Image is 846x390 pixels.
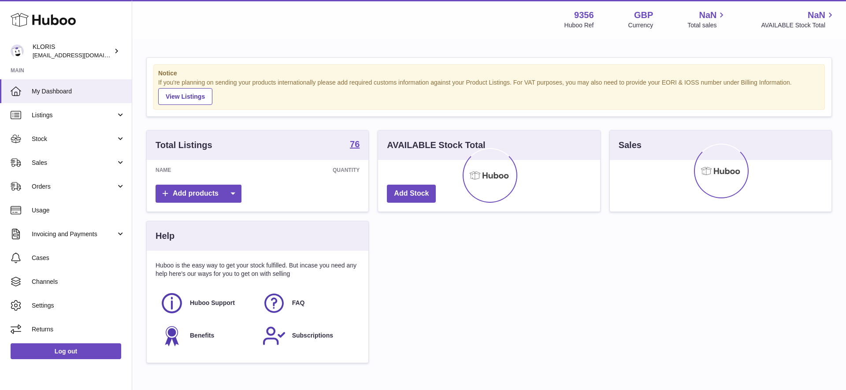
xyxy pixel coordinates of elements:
div: If you're planning on sending your products internationally please add required customs informati... [158,78,820,105]
h3: AVAILABLE Stock Total [387,139,485,151]
a: Benefits [160,324,253,348]
span: Listings [32,111,116,119]
span: Cases [32,254,125,262]
span: NaN [699,9,716,21]
a: Add Stock [387,185,436,203]
div: Huboo Ref [564,21,594,30]
a: NaN Total sales [687,9,727,30]
span: NaN [808,9,825,21]
strong: GBP [634,9,653,21]
span: Orders [32,182,116,191]
span: [EMAIL_ADDRESS][DOMAIN_NAME] [33,52,130,59]
span: Stock [32,135,116,143]
span: Settings [32,301,125,310]
strong: 9356 [574,9,594,21]
h3: Help [156,230,174,242]
a: 76 [350,140,360,150]
span: AVAILABLE Stock Total [761,21,835,30]
a: Huboo Support [160,291,253,315]
span: Channels [32,278,125,286]
span: Huboo Support [190,299,235,307]
a: Subscriptions [262,324,356,348]
span: Subscriptions [292,331,333,340]
a: Add products [156,185,241,203]
span: FAQ [292,299,305,307]
h3: Total Listings [156,139,212,151]
span: Usage [32,206,125,215]
img: huboo@kloriscbd.com [11,45,24,58]
span: Invoicing and Payments [32,230,116,238]
span: My Dashboard [32,87,125,96]
a: FAQ [262,291,356,315]
a: Log out [11,343,121,359]
span: Sales [32,159,116,167]
a: NaN AVAILABLE Stock Total [761,9,835,30]
p: Huboo is the easy way to get your stock fulfilled. But incase you need any help here's our ways f... [156,261,360,278]
th: Quantity [241,160,369,180]
h3: Sales [619,139,642,151]
span: Benefits [190,331,214,340]
th: Name [147,160,241,180]
strong: 76 [350,140,360,149]
div: KLORIS [33,43,112,59]
span: Total sales [687,21,727,30]
div: Currency [628,21,653,30]
strong: Notice [158,69,820,78]
span: Returns [32,325,125,334]
a: View Listings [158,88,212,105]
